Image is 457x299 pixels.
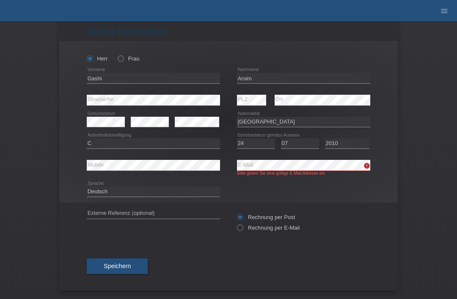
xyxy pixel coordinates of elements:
[237,225,242,235] input: Rechnung per E-Mail
[104,263,131,269] span: Speichern
[436,8,453,13] a: menu
[87,55,108,62] label: Herr
[363,162,370,169] i: error
[87,26,370,37] h1: Kunde bearbeiten
[237,171,370,176] div: Bitte geben Sie eine gültige E-Mail Adresse ein
[118,55,139,62] label: Frau
[237,214,295,220] label: Rechnung per Post
[237,225,300,231] label: Rechnung per E-Mail
[440,7,449,15] i: menu
[118,55,123,61] input: Frau
[87,258,148,274] button: Speichern
[237,214,242,225] input: Rechnung per Post
[87,55,92,61] input: Herr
